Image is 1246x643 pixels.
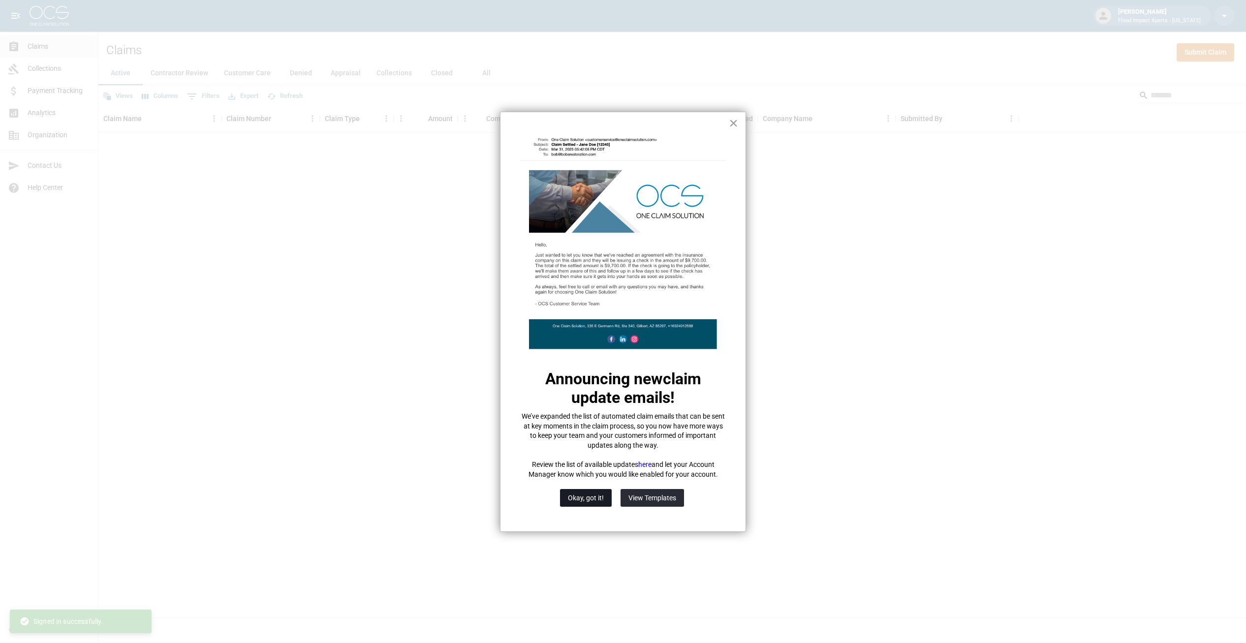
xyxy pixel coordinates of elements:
span: ! [670,388,675,407]
button: View Templates [621,489,684,507]
button: Close [729,115,738,131]
button: Okay, got it! [560,489,612,507]
p: We’ve expanded the list of automated claim emails that can be sent at key moments in the claim pr... [520,412,726,450]
span: Announcing new [545,369,663,388]
span: and let your Account Manager know which you would like enabled for your account. [529,460,718,478]
a: here [638,460,652,468]
strong: claim update emails [571,369,705,407]
span: Review the list of available updates [532,460,638,468]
